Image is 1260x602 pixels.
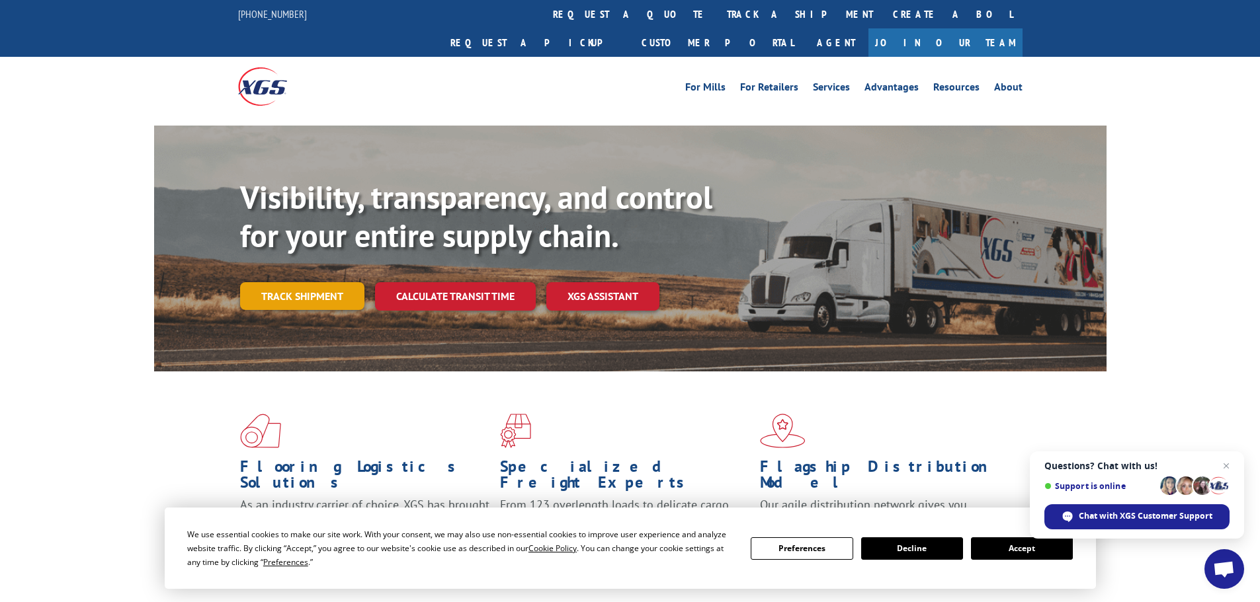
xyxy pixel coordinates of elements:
b: Visibility, transparency, and control for your entire supply chain. [240,176,712,256]
a: Resources [933,82,980,96]
h1: Specialized Freight Experts [500,459,750,497]
img: xgs-icon-focused-on-flooring-red [500,414,531,448]
span: Cookie Policy [528,543,577,554]
a: Join Our Team [868,28,1023,57]
span: As an industry carrier of choice, XGS has brought innovation and dedication to flooring logistics... [240,497,489,544]
a: XGS ASSISTANT [546,282,659,311]
a: About [994,82,1023,96]
a: For Retailers [740,82,798,96]
span: Our agile distribution network gives you nationwide inventory management on demand. [760,497,1003,528]
a: Services [813,82,850,96]
img: xgs-icon-flagship-distribution-model-red [760,414,806,448]
span: Support is online [1044,481,1155,491]
a: Request a pickup [441,28,632,57]
h1: Flooring Logistics Solutions [240,459,490,497]
a: [PHONE_NUMBER] [238,7,307,20]
button: Preferences [751,537,853,560]
a: Customer Portal [632,28,804,57]
span: Preferences [263,556,308,568]
a: Advantages [864,82,919,96]
span: Chat with XGS Customer Support [1079,510,1212,522]
div: Cookie Consent Prompt [165,508,1096,589]
a: Open chat [1204,549,1244,589]
button: Decline [861,537,963,560]
button: Accept [971,537,1073,560]
span: Chat with XGS Customer Support [1044,504,1230,529]
span: Questions? Chat with us! [1044,461,1230,471]
a: Track shipment [240,282,364,310]
p: From 123 overlength loads to delicate cargo, our experienced staff knows the best way to move you... [500,497,750,556]
h1: Flagship Distribution Model [760,459,1010,497]
img: xgs-icon-total-supply-chain-intelligence-red [240,414,281,448]
a: Calculate transit time [375,282,536,311]
a: For Mills [685,82,726,96]
a: Agent [804,28,868,57]
div: We use essential cookies to make our site work. With your consent, we may also use non-essential ... [187,527,735,569]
